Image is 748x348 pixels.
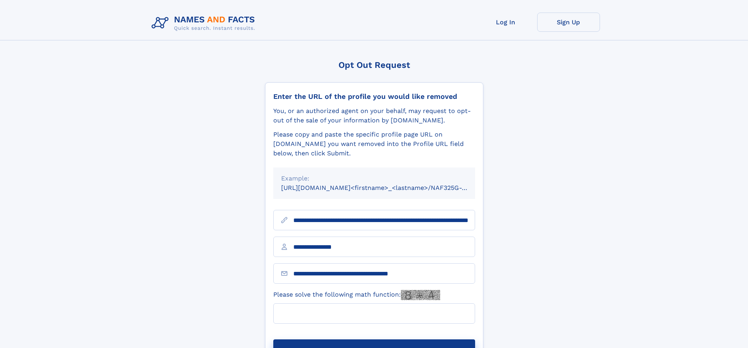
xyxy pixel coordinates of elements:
[273,92,475,101] div: Enter the URL of the profile you would like removed
[273,106,475,125] div: You, or an authorized agent on your behalf, may request to opt-out of the sale of your informatio...
[281,174,467,183] div: Example:
[474,13,537,32] a: Log In
[148,13,262,34] img: Logo Names and Facts
[273,130,475,158] div: Please copy and paste the specific profile page URL on [DOMAIN_NAME] you want removed into the Pr...
[273,290,440,300] label: Please solve the following math function:
[537,13,600,32] a: Sign Up
[265,60,483,70] div: Opt Out Request
[281,184,490,191] small: [URL][DOMAIN_NAME]<firstname>_<lastname>/NAF325G-xxxxxxxx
